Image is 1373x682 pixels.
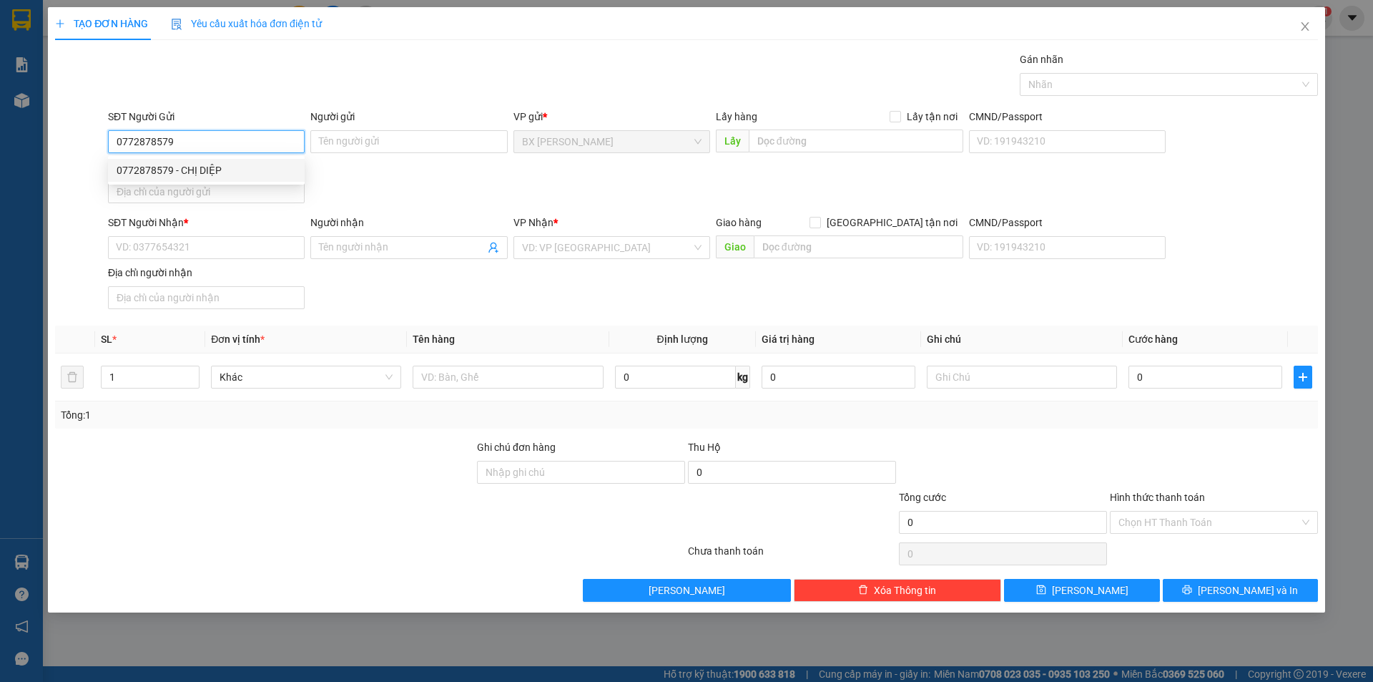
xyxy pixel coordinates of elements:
[1110,492,1205,503] label: Hình thức thanh toán
[1128,333,1178,345] span: Cước hàng
[969,109,1166,125] div: CMND/Passport
[1285,7,1325,47] button: Close
[794,579,1002,602] button: deleteXóa Thông tin
[762,366,915,389] input: 0
[716,235,754,258] span: Giao
[513,217,553,228] span: VP Nhận
[108,180,305,203] input: Địa chỉ của người gửi
[649,583,725,598] span: [PERSON_NAME]
[858,585,868,596] span: delete
[1036,585,1046,596] span: save
[821,215,963,230] span: [GEOGRAPHIC_DATA] tận nơi
[413,333,455,345] span: Tên hàng
[969,215,1166,230] div: CMND/Passport
[899,492,946,503] span: Tổng cước
[108,109,305,125] div: SĐT Người Gửi
[171,19,182,30] img: icon
[657,333,708,345] span: Định lượng
[211,333,265,345] span: Đơn vị tính
[477,461,685,484] input: Ghi chú đơn hàng
[1020,54,1063,65] label: Gán nhãn
[927,366,1117,389] input: Ghi Chú
[716,217,762,228] span: Giao hàng
[1182,585,1192,596] span: printer
[901,109,963,125] span: Lấy tận nơi
[686,543,897,568] div: Chưa thanh toán
[749,130,963,152] input: Dọc đường
[413,366,603,389] input: VD: Bàn, Ghế
[921,326,1123,354] th: Ghi chú
[1294,366,1312,389] button: plus
[874,583,936,598] span: Xóa Thông tin
[108,215,305,230] div: SĐT Người Nhận
[310,109,507,125] div: Người gửi
[108,159,305,182] div: 0772878579 - CHỊ DIỆP
[1294,371,1312,383] span: plus
[716,111,757,122] span: Lấy hàng
[513,109,710,125] div: VP gửi
[108,265,305,281] div: Địa chỉ người nhận
[55,19,65,29] span: plus
[1163,579,1318,602] button: printer[PERSON_NAME] và In
[61,366,84,389] button: delete
[171,18,322,29] span: Yêu cầu xuất hóa đơn điện tử
[108,286,305,309] input: Địa chỉ của người nhận
[55,18,148,29] span: TẠO ĐƠN HÀNG
[522,131,702,152] span: BX Cao Lãnh
[716,130,749,152] span: Lấy
[477,442,556,453] label: Ghi chú đơn hàng
[1198,583,1298,598] span: [PERSON_NAME] và In
[101,333,112,345] span: SL
[1004,579,1159,602] button: save[PERSON_NAME]
[736,366,750,389] span: kg
[310,215,507,230] div: Người nhận
[1052,583,1128,598] span: [PERSON_NAME]
[688,442,721,453] span: Thu Hộ
[117,162,296,178] div: 0772878579 - CHỊ DIỆP
[1299,21,1311,32] span: close
[583,579,791,602] button: [PERSON_NAME]
[61,407,530,423] div: Tổng: 1
[220,366,393,388] span: Khác
[488,242,499,253] span: user-add
[762,333,815,345] span: Giá trị hàng
[754,235,963,258] input: Dọc đường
